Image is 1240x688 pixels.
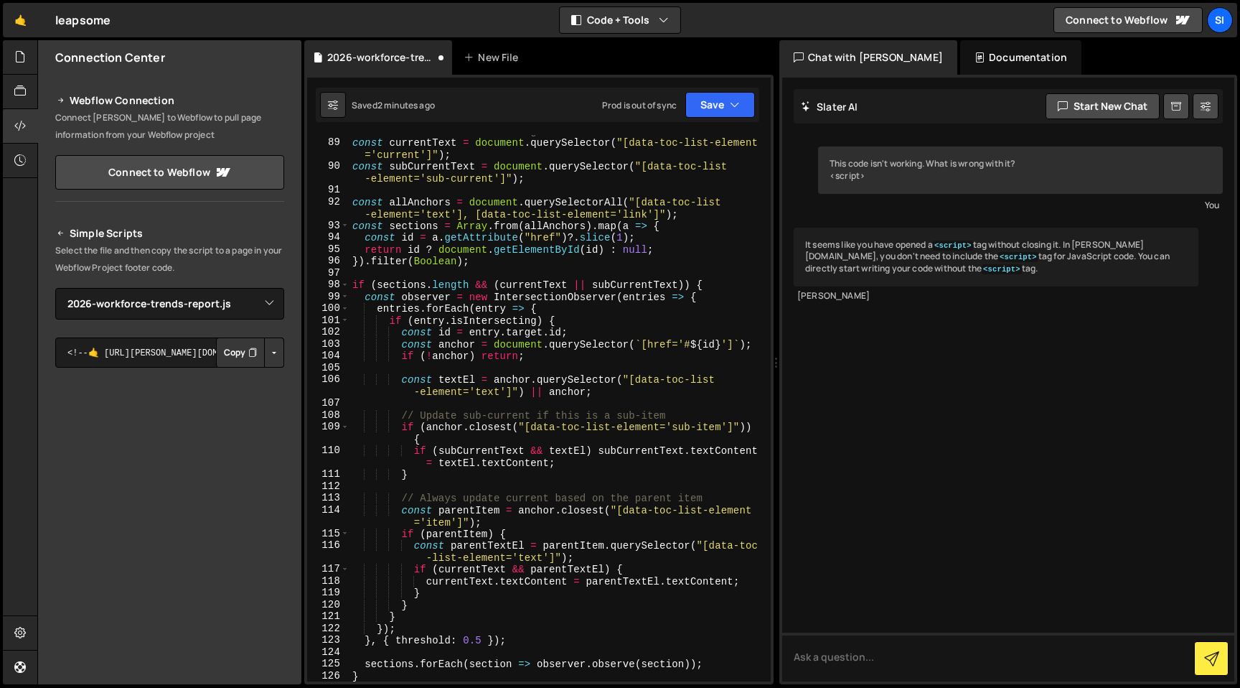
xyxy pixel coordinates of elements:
[55,92,284,109] h2: Webflow Connection
[307,563,349,575] div: 117
[307,160,349,184] div: 90
[685,92,755,118] button: Save
[307,575,349,587] div: 118
[998,252,1038,262] code: <script>
[307,397,349,409] div: 107
[307,634,349,646] div: 123
[307,220,349,232] div: 93
[307,196,349,220] div: 92
[307,409,349,422] div: 108
[307,646,349,659] div: 124
[1046,93,1160,119] button: Start new chat
[55,391,286,521] iframe: YouTube video player
[307,539,349,563] div: 116
[307,599,349,611] div: 120
[822,197,1219,213] div: You
[307,267,349,279] div: 97
[307,670,349,682] div: 126
[307,279,349,291] div: 98
[560,7,680,33] button: Code + Tools
[55,155,284,190] a: Connect to Webflow
[327,50,435,65] div: 2026-workforce-trends-report.js
[464,50,524,65] div: New File
[55,11,111,29] div: leapsome
[982,264,1022,274] code: <script>
[55,242,284,276] p: Select the file and then copy the script to a page in your Webflow Project footer code.
[307,350,349,362] div: 104
[307,528,349,540] div: 115
[307,504,349,528] div: 114
[794,228,1198,287] div: It seems like you have opened a tag without closing it. In [PERSON_NAME][DOMAIN_NAME], you don't ...
[55,50,165,65] h2: Connection Center
[307,587,349,599] div: 119
[3,3,38,37] a: 🤙
[307,184,349,196] div: 91
[55,109,284,144] p: Connect [PERSON_NAME] to Webflow to pull page information from your Webflow project
[307,445,349,468] div: 110
[55,338,284,368] textarea: <!--🤙 [URL][PERSON_NAME][DOMAIN_NAME]> <script>document.addEventListener("DOMContentLoaded", func...
[960,40,1081,75] div: Documentation
[307,658,349,670] div: 125
[602,99,677,111] div: Prod is out of sync
[307,362,349,374] div: 105
[307,421,349,445] div: 109
[307,302,349,315] div: 100
[352,99,435,111] div: Saved
[307,492,349,504] div: 113
[307,610,349,623] div: 121
[55,530,286,659] iframe: YouTube video player
[307,291,349,303] div: 99
[307,136,349,160] div: 89
[377,99,435,111] div: 2 minutes ago
[1207,7,1233,33] a: SI
[801,100,858,113] h2: Slater AI
[307,623,349,635] div: 122
[779,40,957,75] div: Chat with [PERSON_NAME]
[797,290,1195,302] div: [PERSON_NAME]
[216,338,284,368] div: Button group with nested dropdown
[216,338,265,368] button: Copy
[307,243,349,256] div: 95
[307,255,349,267] div: 96
[307,338,349,350] div: 103
[1053,7,1203,33] a: Connect to Webflow
[307,373,349,397] div: 106
[307,231,349,243] div: 94
[307,468,349,480] div: 111
[818,147,1223,194] div: This code isn't working. What is wrong with it? <script>
[933,241,973,251] code: <script>
[307,315,349,327] div: 101
[307,480,349,493] div: 112
[55,225,284,242] h2: Simple Scripts
[307,326,349,338] div: 102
